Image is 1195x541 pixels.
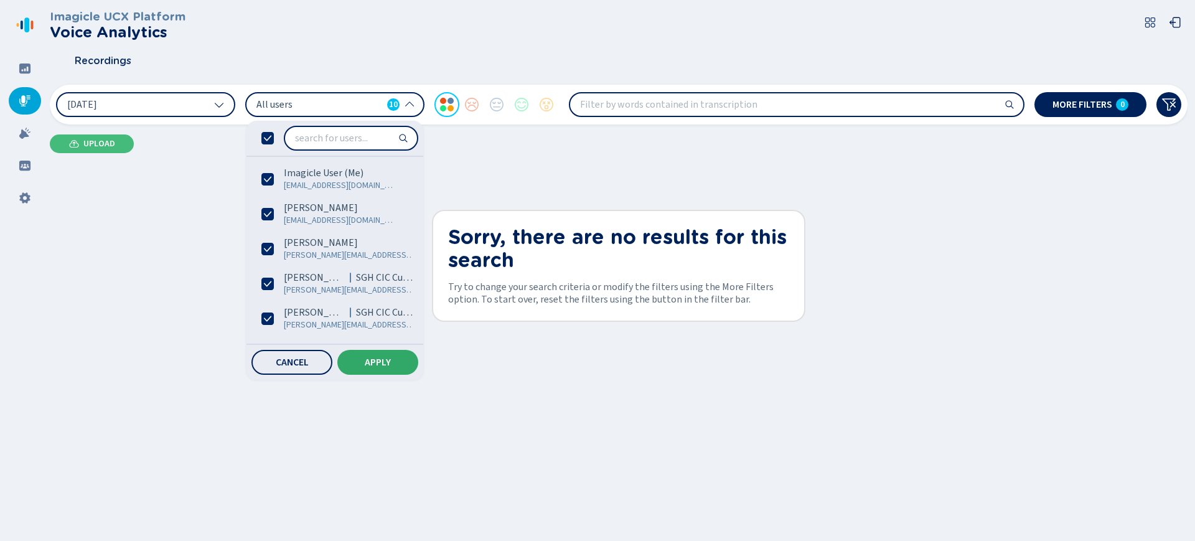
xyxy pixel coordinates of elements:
[256,98,382,111] span: All users
[1169,16,1181,29] svg: box-arrow-left
[75,55,131,67] span: Recordings
[214,100,224,110] svg: chevron-down
[284,249,416,261] span: [PERSON_NAME][EMAIL_ADDRESS][PERSON_NAME][DOMAIN_NAME]
[337,350,418,375] button: Apply
[56,92,235,117] button: [DATE]
[9,55,41,82] div: Dashboard
[50,134,134,153] button: Upload
[405,100,415,110] svg: chevron-up
[1005,100,1015,110] svg: search
[1052,100,1112,110] span: More filters
[356,271,416,284] span: SGH CIC Customer Information Center
[284,271,345,284] span: [PERSON_NAME]
[19,95,31,107] svg: mic-fill
[9,87,41,115] div: Recordings
[19,127,31,139] svg: alarm-filled
[50,10,185,24] h3: Imagicle UCX Platform
[398,133,408,143] svg: search
[285,127,417,149] input: search for users...
[284,202,358,214] span: [PERSON_NAME]
[284,179,396,192] span: [EMAIL_ADDRESS][DOMAIN_NAME]
[50,24,185,41] h2: Voice Analytics
[69,139,79,149] svg: cloud-upload
[284,237,358,249] span: [PERSON_NAME]
[389,98,398,111] span: 10
[9,184,41,212] div: Settings
[1161,97,1176,112] svg: funnel-disabled
[284,167,363,179] span: Imagicle User (Me)
[1034,92,1146,117] button: More filters0
[365,357,391,367] span: Apply
[284,306,345,319] span: [PERSON_NAME]
[9,152,41,179] div: Groups
[1120,100,1125,110] span: 0
[67,100,97,110] span: [DATE]
[284,284,416,296] span: [PERSON_NAME][EMAIL_ADDRESS][PERSON_NAME][PERSON_NAME][DOMAIN_NAME]
[284,214,396,227] span: [EMAIL_ADDRESS][DOMAIN_NAME]
[284,319,416,331] span: [PERSON_NAME][EMAIL_ADDRESS][PERSON_NAME][PERSON_NAME][DOMAIN_NAME]
[19,159,31,172] svg: groups-filled
[570,93,1023,116] input: Filter by words contained in transcription
[276,357,309,367] span: Cancel
[251,350,332,375] button: Cancel
[356,306,416,319] span: SGH CIC Customer Information Center
[1156,92,1181,117] button: Clear filters
[9,120,41,147] div: Alarms
[83,139,115,149] span: Upload
[19,62,31,75] svg: dashboard-filled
